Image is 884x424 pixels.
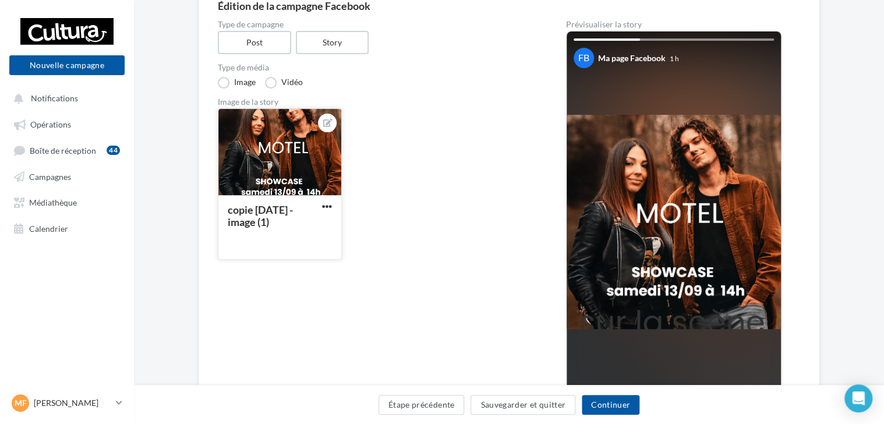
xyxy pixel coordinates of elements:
[7,191,127,212] a: Médiathèque
[9,392,125,414] a: MF [PERSON_NAME]
[566,20,782,29] div: Prévisualiser la story
[29,197,77,207] span: Médiathèque
[7,217,127,238] a: Calendrier
[218,31,291,54] label: Post
[107,146,120,155] div: 44
[7,139,127,161] a: Boîte de réception44
[7,87,122,108] button: Notifications
[844,384,872,412] div: Open Intercom Messenger
[15,397,27,409] span: MF
[471,395,575,415] button: Sauvegarder et quitter
[598,52,666,64] div: Ma page Facebook
[29,223,68,233] span: Calendrier
[30,145,96,155] span: Boîte de réception
[31,93,78,103] span: Notifications
[228,203,293,228] div: copie [DATE] - image (1)
[574,48,594,68] div: FB
[30,119,71,129] span: Opérations
[29,171,71,181] span: Campagnes
[265,77,303,89] label: Vidéo
[218,77,256,89] label: Image
[9,55,125,75] button: Nouvelle campagne
[218,20,529,29] label: Type de campagne
[218,63,529,72] label: Type de média
[670,54,679,63] div: 1 h
[7,113,127,134] a: Opérations
[567,115,781,329] img: Your Facebook story preview
[34,397,111,409] p: [PERSON_NAME]
[379,395,465,415] button: Étape précédente
[7,165,127,186] a: Campagnes
[296,31,369,54] label: Story
[582,395,639,415] button: Continuer
[218,1,800,11] div: Édition de la campagne Facebook
[218,98,529,106] div: Image de la story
